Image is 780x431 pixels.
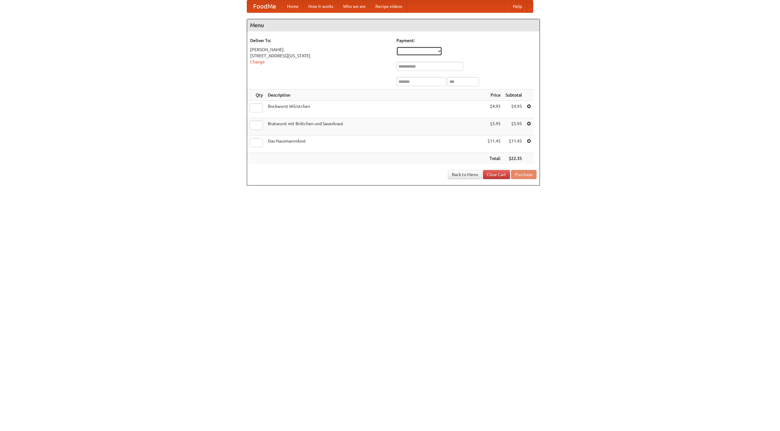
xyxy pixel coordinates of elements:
[282,0,303,12] a: Home
[485,118,503,136] td: $5.95
[303,0,338,12] a: How it works
[396,37,537,44] h5: Payment:
[485,153,503,164] th: Total:
[265,118,485,136] td: Bratwurst mit Brötchen und Sauerkraut
[485,101,503,118] td: $4.95
[265,90,485,101] th: Description
[265,101,485,118] td: Bockwurst Würstchen
[247,19,540,31] h4: Menu
[483,170,510,179] a: Clear Cart
[448,170,482,179] a: Back to Menu
[247,0,282,12] a: FoodMe
[370,0,407,12] a: Recipe videos
[338,0,370,12] a: Who we are
[503,90,524,101] th: Subtotal
[250,53,390,59] div: [STREET_ADDRESS][US_STATE]
[485,90,503,101] th: Price
[511,170,537,179] button: Purchase
[250,59,265,64] a: Change
[508,0,527,12] a: Help
[247,90,265,101] th: Qty
[265,136,485,153] td: Das Hausmannskost
[503,153,524,164] th: $22.35
[503,136,524,153] td: $11.45
[250,37,390,44] h5: Deliver To:
[485,136,503,153] td: $11.45
[503,118,524,136] td: $5.95
[250,47,390,53] div: [PERSON_NAME]
[503,101,524,118] td: $4.95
